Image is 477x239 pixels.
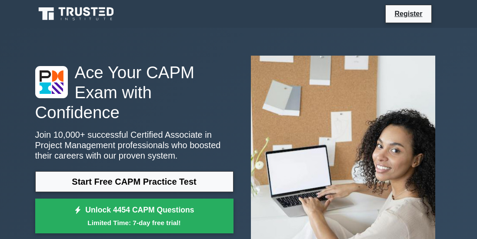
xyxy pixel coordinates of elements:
[35,199,233,233] a: Unlock 4454 CAPM QuestionsLimited Time: 7-day free trial!
[35,171,233,192] a: Start Free CAPM Practice Test
[35,63,233,123] h1: Ace Your CAPM Exam with Confidence
[46,218,223,228] small: Limited Time: 7-day free trial!
[35,129,233,161] p: Join 10,000+ successful Certified Associate in Project Management professionals who boosted their...
[389,8,427,19] a: Register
